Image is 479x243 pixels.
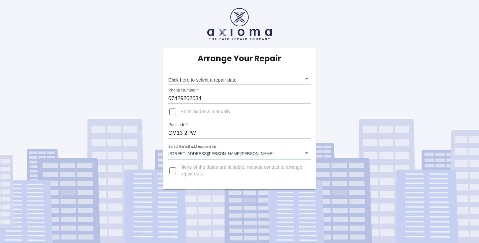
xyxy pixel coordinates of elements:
[207,8,272,40] img: axioma
[168,122,188,128] label: Postcode
[204,145,216,148] small: (required)
[181,109,231,115] span: Enter address manually
[168,88,198,93] label: Phone Number
[181,164,305,177] span: None of the dates are suitable, request contact to arrange repair date.
[168,144,216,149] label: Select the full address
[198,53,281,64] h5: Arrange Your Repair
[168,147,311,159] div: [STREET_ADDRESS][PERSON_NAME][PERSON_NAME]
